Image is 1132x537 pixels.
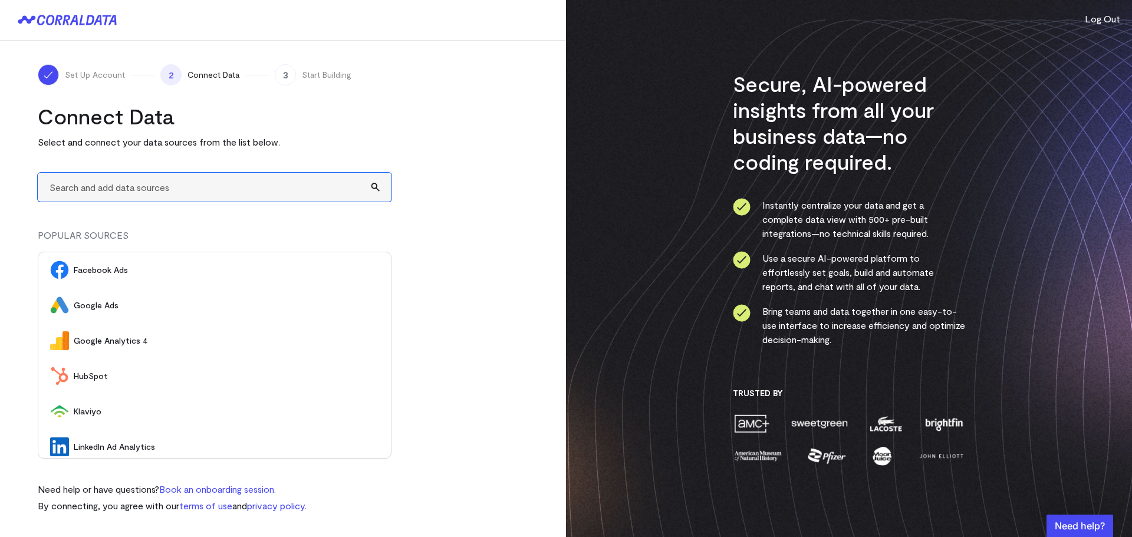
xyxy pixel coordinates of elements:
img: ico-check-white-5ff98cb1.svg [42,69,54,81]
img: LinkedIn Ad Analytics [50,437,69,456]
img: HubSpot [50,367,69,386]
span: Connect Data [187,69,239,81]
li: Bring teams and data together in one easy-to-use interface to increase efficiency and optimize de... [733,304,966,347]
img: brightfin-a251e171.png [923,413,965,434]
p: By connecting, you agree with our and [38,499,307,513]
div: POPULAR SOURCES [38,228,391,252]
img: Klaviyo [50,402,69,421]
a: terms of use [179,500,232,511]
span: 3 [275,64,296,85]
h2: Connect Data [38,103,391,129]
img: ico-check-circle-4b19435c.svg [733,198,751,216]
img: Facebook Ads [50,261,69,279]
img: sweetgreen-1d1fb32c.png [790,413,849,434]
li: Instantly centralize your data and get a complete data view with 500+ pre-built integrations—no t... [733,198,966,241]
h3: Secure, AI-powered insights from all your business data—no coding required. [733,71,966,174]
button: Log Out [1085,12,1120,26]
span: Start Building [302,69,351,81]
h3: Trusted By [733,388,966,398]
span: Google Analytics 4 [74,335,379,347]
img: pfizer-e137f5fc.png [807,446,847,466]
img: amnh-5afada46.png [733,446,784,466]
a: Book an onboarding session. [159,483,276,495]
span: Google Ads [74,299,379,311]
input: Search and add data sources [38,173,391,202]
span: HubSpot [74,370,379,382]
img: john-elliott-25751c40.png [917,446,965,466]
p: Select and connect your data sources from the list below. [38,135,391,149]
img: moon-juice-c312e729.png [870,446,894,466]
img: Google Ads [50,296,69,315]
img: lacoste-7a6b0538.png [868,413,903,434]
span: LinkedIn Ad Analytics [74,441,379,453]
img: amc-0b11a8f1.png [733,413,771,434]
span: Set Up Account [65,69,125,81]
img: ico-check-circle-4b19435c.svg [733,251,751,269]
span: Facebook Ads [74,264,379,276]
span: 2 [160,64,182,85]
img: ico-check-circle-4b19435c.svg [733,304,751,322]
li: Use a secure AI-powered platform to effortlessly set goals, build and automate reports, and chat ... [733,251,966,294]
img: Google Analytics 4 [50,331,69,350]
p: Need help or have questions? [38,482,307,496]
span: Klaviyo [74,406,379,417]
a: privacy policy. [247,500,307,511]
